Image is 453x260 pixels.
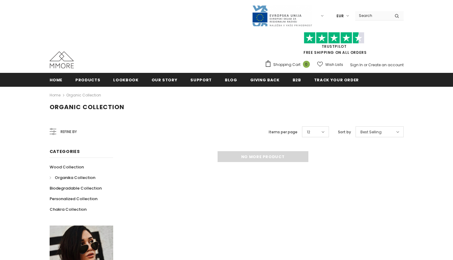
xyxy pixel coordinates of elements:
[322,44,347,49] a: Trustpilot
[50,183,102,193] a: Biodegradable Collection
[50,206,87,212] span: Chakra Collection
[355,11,390,20] input: Search Site
[350,62,363,67] a: Sign In
[360,129,382,135] span: Best Selling
[50,193,97,204] a: Personalized Collection
[66,93,101,98] a: Organic Collection
[152,73,178,86] a: Our Story
[50,148,80,154] span: Categories
[50,92,61,99] a: Home
[190,73,212,86] a: support
[252,5,312,27] img: Javni Razpis
[250,77,280,83] span: Giving back
[50,204,87,215] a: Chakra Collection
[250,73,280,86] a: Giving back
[225,73,237,86] a: Blog
[50,196,97,202] span: Personalized Collection
[307,129,310,135] span: 12
[265,35,404,55] span: FREE SHIPPING ON ALL ORDERS
[293,77,301,83] span: B2B
[314,77,359,83] span: Track your order
[50,51,74,68] img: MMORE Cases
[50,103,124,111] span: Organic Collection
[368,62,404,67] a: Create an account
[75,77,100,83] span: Products
[336,13,344,19] span: EUR
[50,185,102,191] span: Biodegradable Collection
[55,175,95,180] span: Organika Collection
[265,60,313,69] a: Shopping Cart 0
[50,164,84,170] span: Wood Collection
[314,73,359,86] a: Track your order
[273,62,300,68] span: Shopping Cart
[338,129,351,135] label: Sort by
[252,13,312,18] a: Javni Razpis
[50,172,95,183] a: Organika Collection
[269,129,297,135] label: Items per page
[303,61,310,68] span: 0
[317,59,343,70] a: Wish Lists
[50,73,63,86] a: Home
[50,77,63,83] span: Home
[152,77,178,83] span: Our Story
[225,77,237,83] span: Blog
[50,162,84,172] a: Wood Collection
[364,62,367,67] span: or
[190,77,212,83] span: support
[113,77,138,83] span: Lookbook
[293,73,301,86] a: B2B
[75,73,100,86] a: Products
[304,32,364,44] img: Trust Pilot Stars
[113,73,138,86] a: Lookbook
[325,62,343,68] span: Wish Lists
[61,128,77,135] span: Refine by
